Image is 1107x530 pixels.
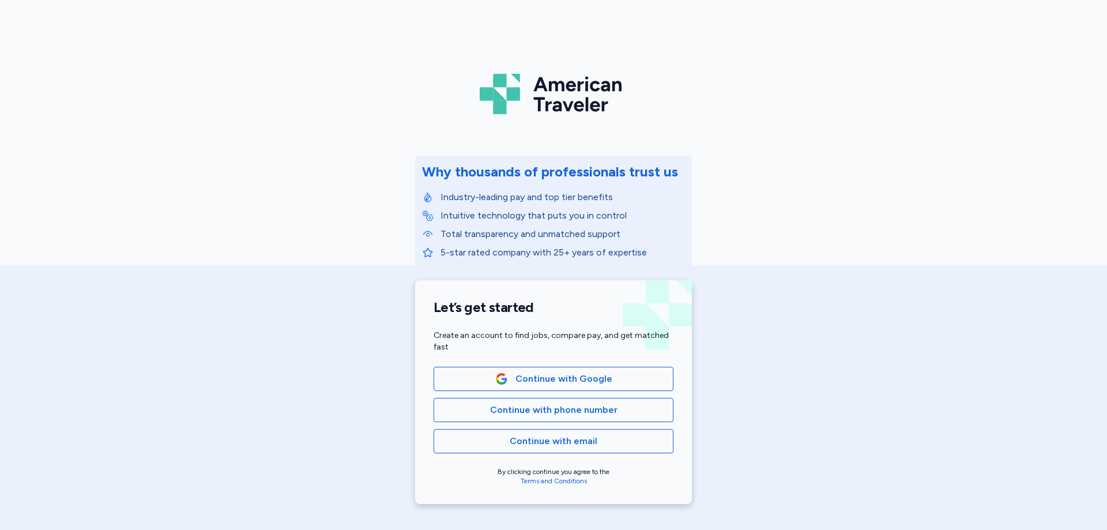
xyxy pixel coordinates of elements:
[440,227,685,241] p: Total transparency and unmatched support
[515,372,612,386] span: Continue with Google
[434,299,673,316] h1: Let’s get started
[422,163,678,181] div: Why thousands of professionals trust us
[434,330,673,353] div: Create an account to find jobs, compare pay, and get matched fast
[480,69,627,119] img: Logo
[434,398,673,422] button: Continue with phone number
[434,429,673,453] button: Continue with email
[521,477,587,485] a: Terms and Conditions
[440,246,685,260] p: 5-star rated company with 25+ years of expertise
[440,209,685,223] p: Intuitive technology that puts you in control
[510,434,597,448] span: Continue with email
[490,403,617,417] span: Continue with phone number
[434,367,673,391] button: Google LogoContinue with Google
[434,467,673,486] div: By clicking continue you agree to the
[495,373,508,385] img: Google Logo
[440,190,685,204] p: Industry-leading pay and top tier benefits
